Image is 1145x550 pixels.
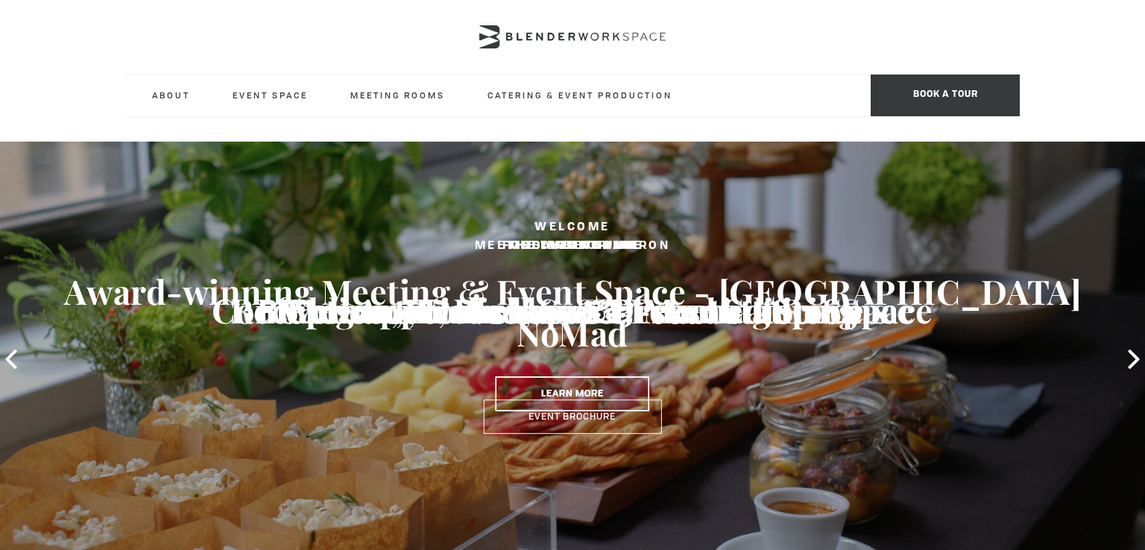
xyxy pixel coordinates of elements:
a: Catering & Event Production [476,75,684,116]
a: Event Space [221,75,320,116]
a: About [140,75,202,116]
a: Event Brochure [483,399,661,434]
h2: Welcome [57,219,1088,238]
h2: Food & Beverage [57,238,1088,256]
a: Meeting Rooms [338,75,457,116]
span: Book a tour [871,75,1020,116]
a: Learn More [496,377,649,411]
h3: Elegant, Delicious & 5-star Catering [57,290,1088,332]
